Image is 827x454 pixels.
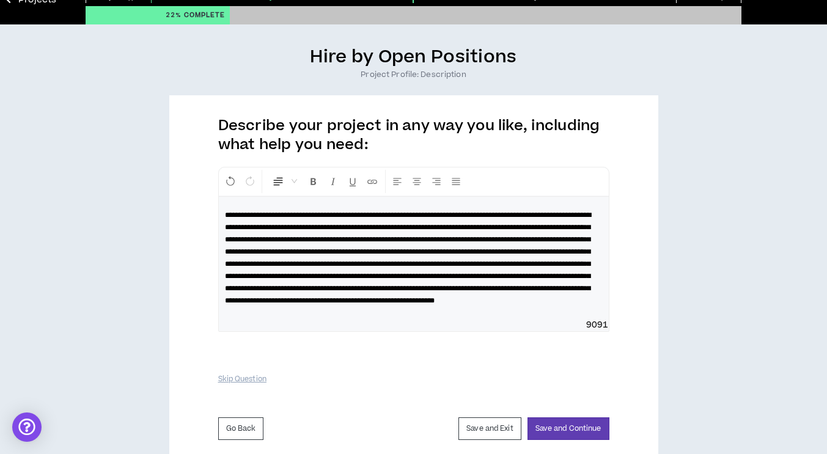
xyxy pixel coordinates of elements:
[241,170,259,193] button: Redo
[6,46,821,69] h4: Hire by Open Positions
[427,170,446,193] button: Right Align
[527,417,609,440] button: Save and Continue
[447,170,465,193] button: Justify Align
[344,170,362,193] button: Format Underline
[408,170,426,193] button: Center Align
[218,417,264,440] button: Go Back
[218,115,600,159] label: Describe your project in any way you like, including what help you need:
[184,10,225,21] span: Complete
[166,6,225,24] p: 22 %
[388,170,406,193] button: Left Align
[6,69,821,80] h1: Project Profile: Description
[12,412,42,442] div: Open Intercom Messenger
[586,319,609,331] span: 9091
[304,170,323,193] button: Format Bold
[218,368,266,390] button: Skip Question
[221,170,240,193] button: Undo
[363,170,381,193] button: Insert Link
[458,417,521,440] button: Save and Exit
[324,170,342,193] button: Format Italics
